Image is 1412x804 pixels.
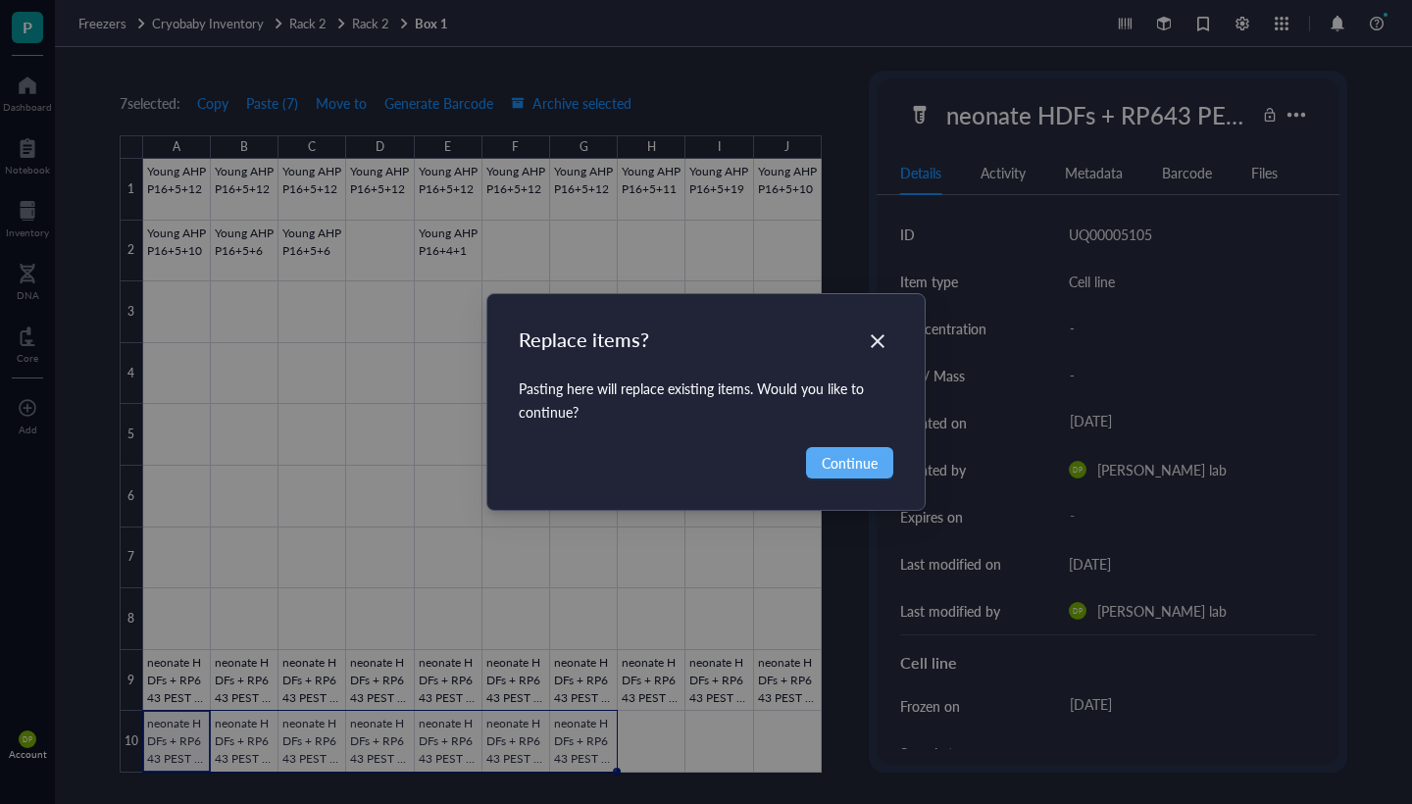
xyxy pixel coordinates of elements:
button: Close [862,326,893,357]
div: Replace items? [519,326,649,353]
button: Continue [806,447,893,478]
span: Close [862,329,893,353]
span: Continue [822,452,878,474]
div: Pasting here will replace existing items. Would you like to continue? [519,377,893,424]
